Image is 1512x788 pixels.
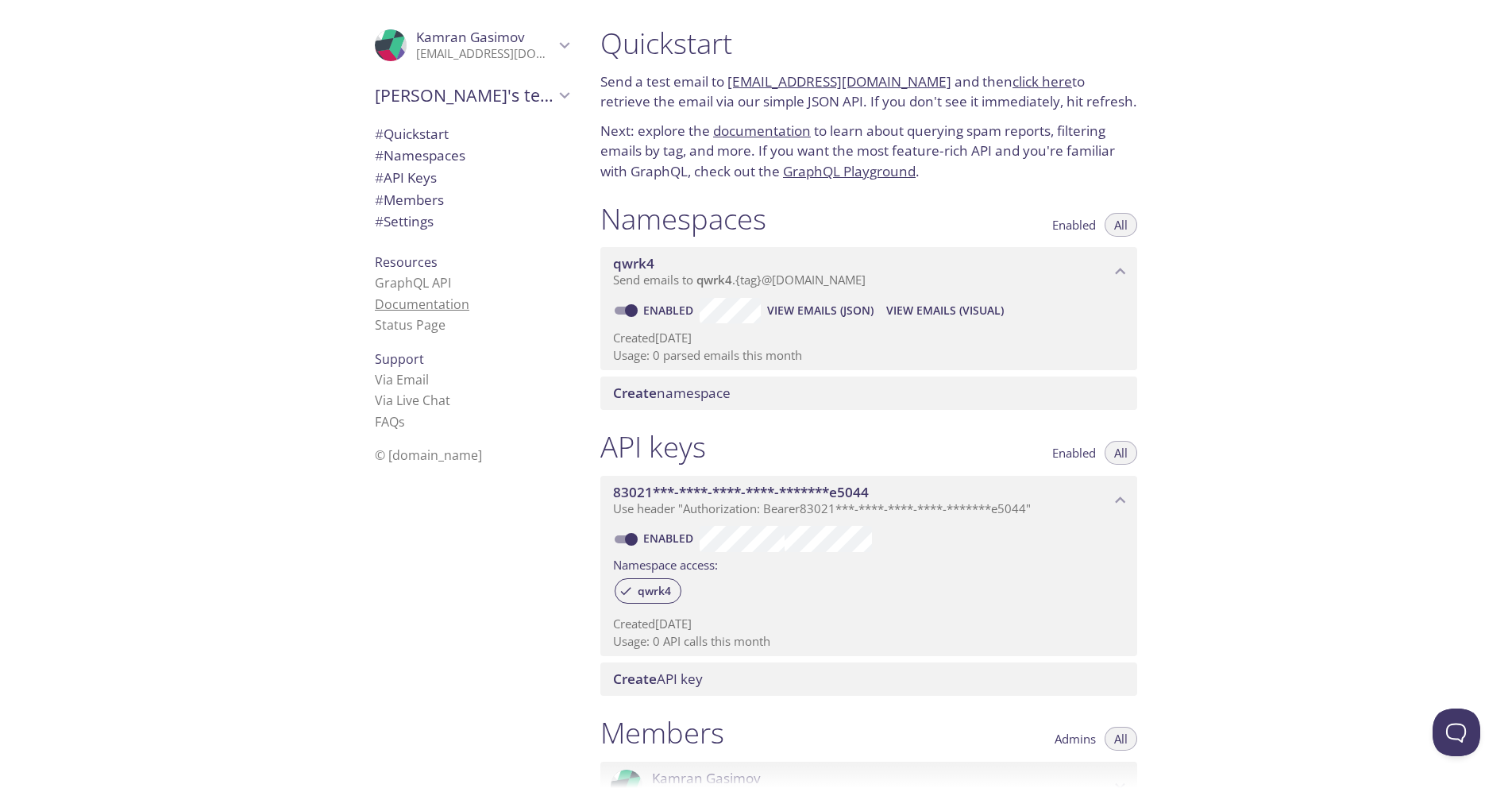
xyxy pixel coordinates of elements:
p: Next: explore the to learn about querying spam reports, filtering emails by tag, and more. If you... [600,121,1137,182]
p: [EMAIL_ADDRESS][DOMAIN_NAME] [416,46,554,62]
div: Kamran Gasimov [362,19,581,71]
a: GraphQL API [375,274,451,292]
p: Send a test email to and then to retrieve the email via our simple JSON API. If you don't see it ... [600,71,1137,112]
h1: Members [600,715,724,751]
span: View Emails (Visual) [886,301,1004,320]
span: namespace [613,384,731,402]
div: Quickstart [362,123,581,145]
label: Namespace access: [613,552,718,575]
span: Settings [375,212,434,230]
h1: Namespaces [600,201,766,237]
div: Create namespace [600,377,1137,410]
span: © [DOMAIN_NAME] [375,446,482,464]
span: API Keys [375,168,437,187]
span: Support [375,350,424,368]
button: View Emails (JSON) [761,298,880,323]
h1: API keys [600,429,706,465]
button: View Emails (Visual) [880,298,1010,323]
a: [EMAIL_ADDRESS][DOMAIN_NAME] [727,72,951,91]
button: All [1105,441,1137,465]
span: Create [613,670,657,688]
span: # [375,125,384,143]
span: # [375,146,384,164]
a: documentation [713,122,811,140]
span: # [375,212,384,230]
div: Kamran's team [362,75,581,116]
span: Namespaces [375,146,465,164]
span: s [399,413,405,431]
p: Created [DATE] [613,330,1124,346]
a: click here [1012,72,1072,91]
p: Created [DATE] [613,616,1124,632]
div: Create API Key [600,662,1137,696]
span: API key [613,670,703,688]
div: qwrk4 namespace [600,247,1137,296]
span: Members [375,191,444,209]
div: Team Settings [362,211,581,233]
div: API Keys [362,167,581,189]
div: qwrk4 [615,578,681,604]
button: Admins [1045,727,1105,751]
a: FAQ [375,413,405,431]
p: Usage: 0 API calls this month [613,633,1124,650]
span: Resources [375,253,438,271]
a: Enabled [641,303,700,318]
button: All [1105,727,1137,751]
button: All [1105,213,1137,237]
iframe: Help Scout Beacon - Open [1433,709,1480,756]
a: GraphQL Playground [783,162,916,180]
button: Enabled [1043,213,1105,237]
div: Members [362,189,581,211]
span: [PERSON_NAME]'s team [375,84,554,106]
div: Namespaces [362,145,581,167]
span: Create [613,384,657,402]
a: Status Page [375,316,445,334]
a: Enabled [641,531,700,546]
span: Kamran Gasimov [416,28,525,46]
button: Enabled [1043,441,1105,465]
a: Documentation [375,295,469,313]
a: Via Email [375,371,429,388]
span: View Emails (JSON) [767,301,874,320]
span: Quickstart [375,125,449,143]
span: # [375,191,384,209]
span: qwrk4 [613,254,654,272]
p: Usage: 0 parsed emails this month [613,347,1124,364]
span: # [375,168,384,187]
a: Via Live Chat [375,392,450,409]
span: qwrk4 [696,272,732,288]
span: qwrk4 [628,584,681,598]
h1: Quickstart [600,25,1137,61]
span: Send emails to . {tag} @[DOMAIN_NAME] [613,272,866,288]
